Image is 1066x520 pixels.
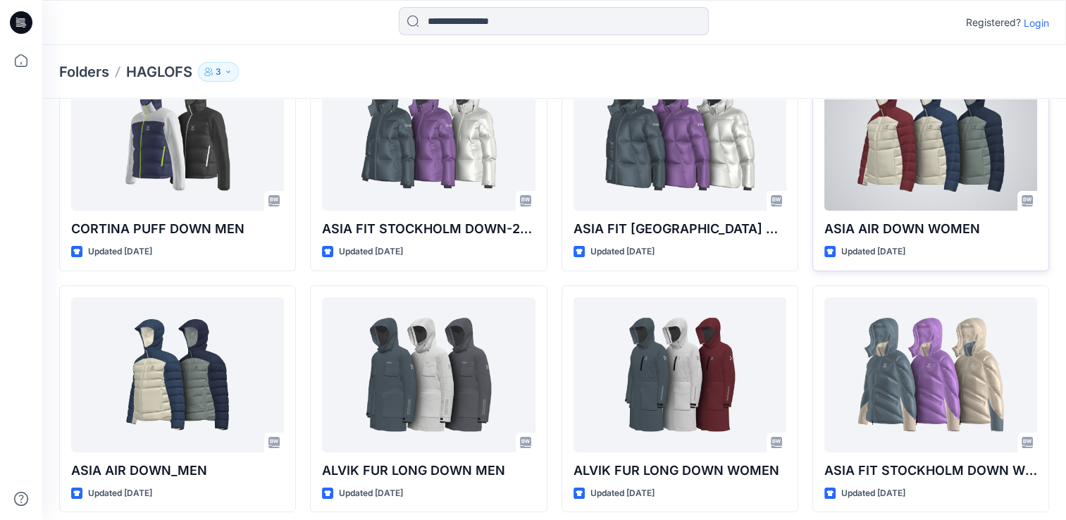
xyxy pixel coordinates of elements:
p: Updated [DATE] [88,486,152,501]
p: ASIA FIT [GEOGRAPHIC_DATA] DOWN-2_MEN [574,219,786,239]
p: ALVIK FUR LONG DOWN WOMEN [574,461,786,481]
a: CORTINA PUFF DOWN MEN [71,56,284,211]
p: ASIA FIT STOCKHOLM DOWN WOMEN [824,461,1037,481]
p: 3 [216,64,221,80]
p: Login [1024,16,1049,30]
a: ALVIK FUR LONG DOWN MEN [322,297,535,452]
button: 3 [198,62,239,82]
a: ASIA AIR DOWN WOMEN [824,56,1037,211]
a: ASIA AIR DOWN_MEN [71,297,284,452]
p: Updated [DATE] [339,486,403,501]
p: ASIA AIR DOWN WOMEN [824,219,1037,239]
a: ASIA FIT STOCKHOLM DOWN-2-WOMEN-OP2 [322,56,535,211]
p: Updated [DATE] [841,486,905,501]
p: ASIA AIR DOWN_MEN [71,461,284,481]
p: ASIA FIT STOCKHOLM DOWN-2-WOMEN-OP2 [322,219,535,239]
p: Registered? [966,14,1021,31]
p: Updated [DATE] [88,244,152,259]
p: Updated [DATE] [590,486,655,501]
p: Updated [DATE] [841,244,905,259]
a: ASIA FIT STOCKHOLM DOWN WOMEN [824,297,1037,452]
p: Updated [DATE] [590,244,655,259]
a: ALVIK FUR LONG DOWN WOMEN [574,297,786,452]
a: ASIA FIT STOCKHOLM DOWN-2_MEN [574,56,786,211]
a: Folders [59,62,109,82]
p: Updated [DATE] [339,244,403,259]
p: CORTINA PUFF DOWN MEN [71,219,284,239]
p: HAGLOFS [126,62,192,82]
p: ALVIK FUR LONG DOWN MEN [322,461,535,481]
